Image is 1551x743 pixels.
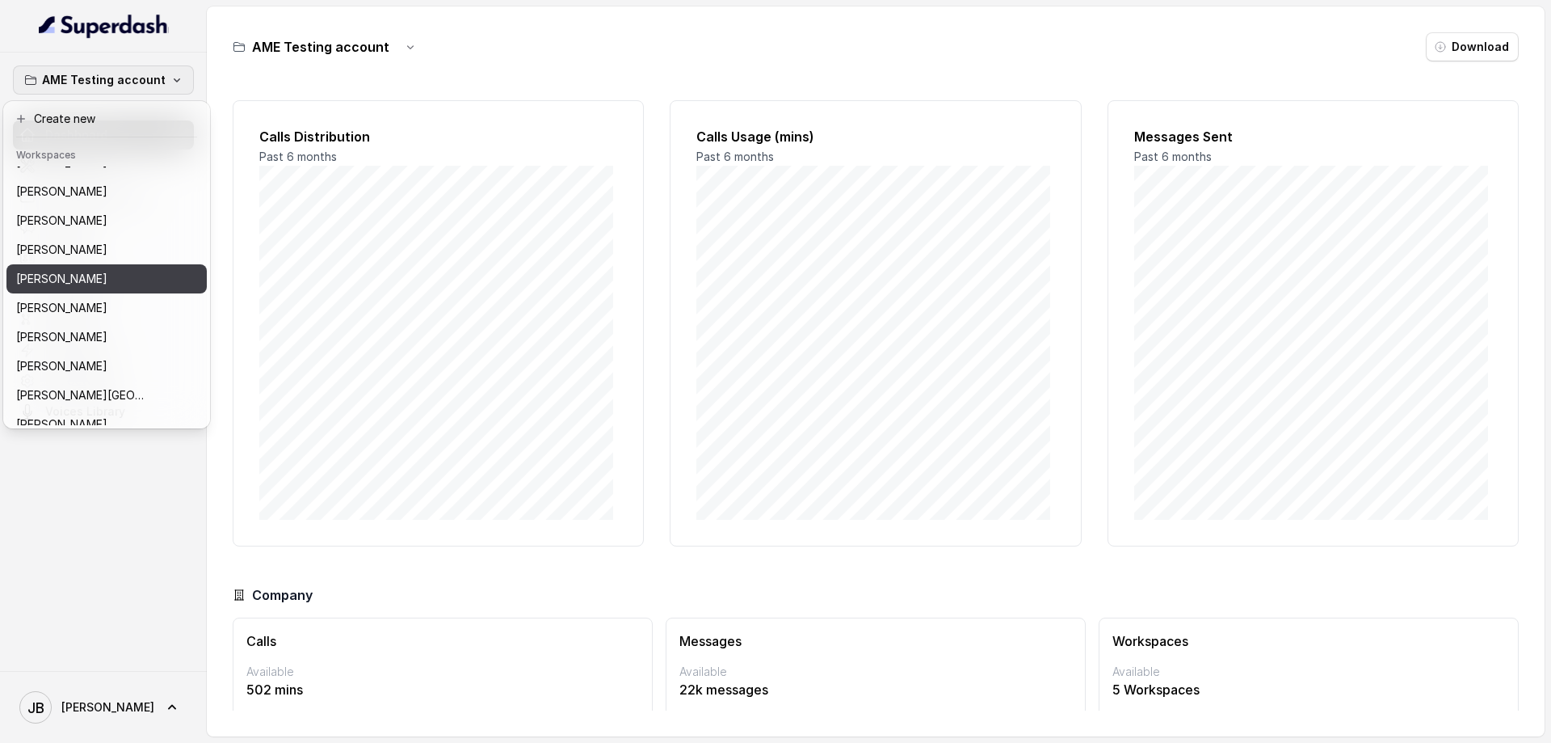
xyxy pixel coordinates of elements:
[6,104,207,133] button: Create new
[16,386,145,405] p: [PERSON_NAME][GEOGRAPHIC_DATA]
[6,141,207,167] header: Workspaces
[42,70,166,90] p: AME Testing account
[16,327,107,347] p: [PERSON_NAME]
[16,357,107,376] p: [PERSON_NAME]
[16,415,107,434] p: [PERSON_NAME]
[13,65,194,95] button: AME Testing account
[16,298,107,318] p: [PERSON_NAME]
[16,182,107,201] p: [PERSON_NAME]
[3,101,210,428] div: AME Testing account
[16,269,107,289] p: [PERSON_NAME]
[16,240,107,260] p: [PERSON_NAME]
[16,211,107,230] p: [PERSON_NAME]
